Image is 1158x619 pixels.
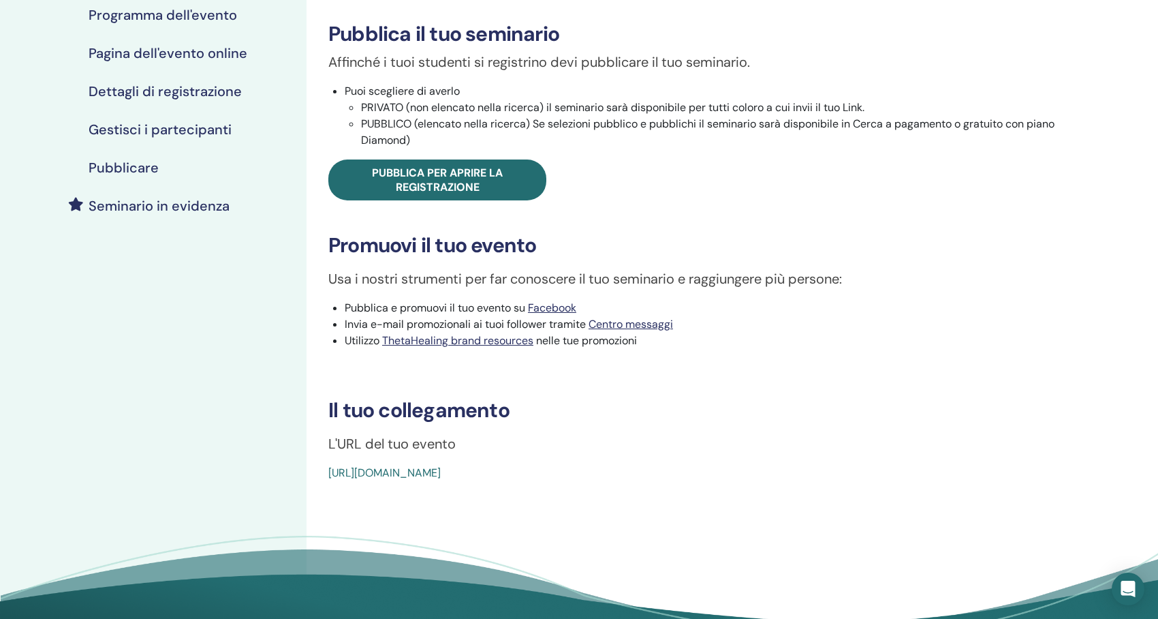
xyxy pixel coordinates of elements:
li: PRIVATO (non elencato nella ricerca) il seminario sarà disponibile per tutti coloro a cui invii i... [361,100,1057,116]
li: Pubblica e promuovi il tuo evento su [345,300,1057,316]
a: Centro messaggi [589,317,673,331]
a: [URL][DOMAIN_NAME] [328,466,441,480]
h3: Promuovi il tuo evento [328,233,1057,258]
p: L'URL del tuo evento [328,434,1057,454]
div: Open Intercom Messenger [1112,573,1144,605]
h4: Dettagli di registrazione [89,83,242,100]
li: Utilizzo nelle tue promozioni [345,333,1057,349]
span: Pubblica per aprire la registrazione [372,166,503,194]
li: PUBBLICO (elencato nella ricerca) Se selezioni pubblico e pubblichi il seminario sarà disponibile... [361,116,1057,149]
h3: Il tuo collegamento [328,398,1057,423]
h4: Seminario in evidenza [89,198,230,214]
p: Affinché i tuoi studenti si registrino devi pubblicare il tuo seminario. [328,52,1057,72]
h3: Pubblica il tuo seminario [328,22,1057,46]
h4: Pagina dell'evento online [89,45,247,61]
li: Invia e-mail promozionali ai tuoi follower tramite [345,316,1057,333]
h4: Pubblicare [89,160,159,176]
a: Facebook [528,301,576,315]
h4: Programma dell'evento [89,7,237,23]
h4: Gestisci i partecipanti [89,121,232,138]
p: Usa i nostri strumenti per far conoscere il tuo seminario e raggiungere più persone: [328,269,1057,289]
a: ThetaHealing brand resources [382,333,533,348]
li: Puoi scegliere di averlo [345,83,1057,149]
a: Pubblica per aprire la registrazione [328,160,546,200]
